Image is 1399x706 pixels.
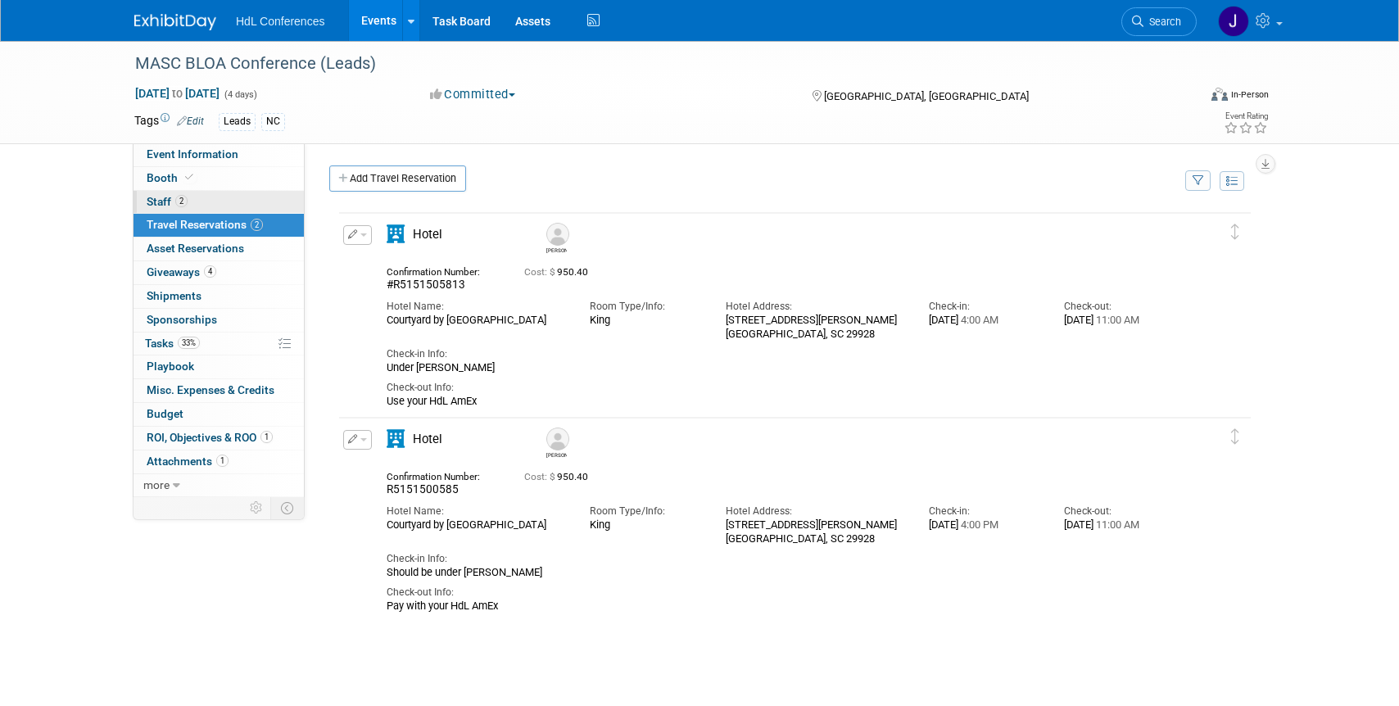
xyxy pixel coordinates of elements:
a: Search [1121,7,1197,36]
td: Toggle Event Tabs [271,497,305,518]
div: Event Format [1100,85,1269,110]
td: Personalize Event Tab Strip [242,497,271,518]
span: (4 days) [223,89,257,100]
a: Travel Reservations2 [134,214,304,237]
div: NC [261,113,285,130]
img: Eddy Forrest [546,428,569,450]
div: [STREET_ADDRESS][PERSON_NAME] [GEOGRAPHIC_DATA], SC 29928 [726,314,904,340]
i: Hotel [387,430,405,448]
div: Eddy Forrest [542,428,571,459]
div: [DATE] [1064,314,1175,327]
span: 1 [216,455,229,467]
span: ROI, Objectives & ROO [147,431,273,444]
span: R5151500585 [387,482,459,496]
div: Courtyard by [GEOGRAPHIC_DATA] [387,314,565,327]
a: Sponsorships [134,309,304,332]
img: Johnny Nguyen [1218,6,1249,37]
div: Should be under [PERSON_NAME] [387,566,1175,579]
span: Search [1143,16,1181,28]
a: Budget [134,403,304,426]
div: Eddy Forrest [546,450,567,459]
span: 4:00 PM [958,518,998,531]
span: Staff [147,195,188,208]
div: Pay with your HdL AmEx [387,600,1175,613]
span: 11:00 AM [1093,314,1139,326]
a: Add Travel Reservation [329,165,466,192]
div: King [590,314,700,327]
a: Shipments [134,285,304,308]
span: 1 [260,431,273,443]
span: more [143,478,170,491]
span: Booth [147,171,197,184]
span: Sponsorships [147,313,217,326]
td: Tags [134,112,204,131]
div: Check-in: [929,505,1039,518]
span: 950.40 [524,266,595,278]
a: Giveaways4 [134,261,304,284]
span: Attachments [147,455,229,468]
span: 4 [204,265,216,278]
div: King [590,518,700,532]
span: Shipments [147,289,201,302]
div: Check-in Info: [387,347,1175,361]
i: Filter by Traveler [1193,176,1204,187]
span: 4:00 AM [958,314,998,326]
a: Playbook [134,355,304,378]
i: Hotel [387,225,405,243]
div: Bobby Monroe [542,223,571,255]
div: Check-out Info: [387,381,1175,395]
div: Room Type/Info: [590,505,700,518]
span: Event Information [147,147,238,161]
div: MASC BLOA Conference (Leads) [129,49,1172,79]
span: Asset Reservations [147,242,244,255]
a: Event Information [134,143,304,166]
div: Check-out Info: [387,586,1175,600]
img: Bobby Monroe [546,223,569,246]
div: [STREET_ADDRESS][PERSON_NAME] [GEOGRAPHIC_DATA], SC 29928 [726,518,904,545]
div: Check-in Info: [387,552,1175,566]
div: Under [PERSON_NAME] [387,361,1175,374]
span: 11:00 AM [1093,518,1139,531]
div: In-Person [1230,88,1269,101]
div: Leads [219,113,256,130]
div: Check-in: [929,300,1039,314]
a: more [134,474,304,497]
span: Misc. Expenses & Credits [147,383,274,396]
span: Budget [147,407,183,420]
span: 2 [251,219,263,231]
div: Room Type/Info: [590,300,700,314]
div: Bobby Monroe [546,246,567,255]
a: Tasks33% [134,333,304,355]
i: Click and drag to move item [1231,224,1239,239]
div: Check-out: [1064,505,1175,518]
span: Travel Reservations [147,218,263,231]
button: Committed [424,86,522,103]
span: Playbook [147,360,194,373]
div: [DATE] [929,518,1039,532]
span: Giveaways [147,265,216,278]
div: Hotel Name: [387,300,565,314]
a: ROI, Objectives & ROO1 [134,427,304,450]
span: Cost: $ [524,471,557,482]
div: Hotel Name: [387,505,565,518]
div: Courtyard by [GEOGRAPHIC_DATA] [387,518,565,532]
i: Click and drag to move item [1231,428,1239,444]
a: Booth [134,167,304,190]
div: Confirmation Number: [387,261,500,278]
div: [DATE] [929,314,1039,327]
span: 33% [178,337,200,349]
div: Event Rating [1224,112,1268,120]
div: Use your HdL AmEx [387,395,1175,408]
div: Check-out: [1064,300,1175,314]
div: [DATE] [1064,518,1175,532]
span: [GEOGRAPHIC_DATA], [GEOGRAPHIC_DATA] [824,90,1029,102]
span: Tasks [145,337,200,350]
span: #R5151505813 [387,278,465,291]
span: to [170,87,185,100]
a: Asset Reservations [134,238,304,260]
img: ExhibitDay [134,14,216,30]
a: Attachments1 [134,450,304,473]
img: Format-Inperson.png [1211,88,1228,101]
span: Cost: $ [524,266,557,278]
div: Hotel Address: [726,505,904,518]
